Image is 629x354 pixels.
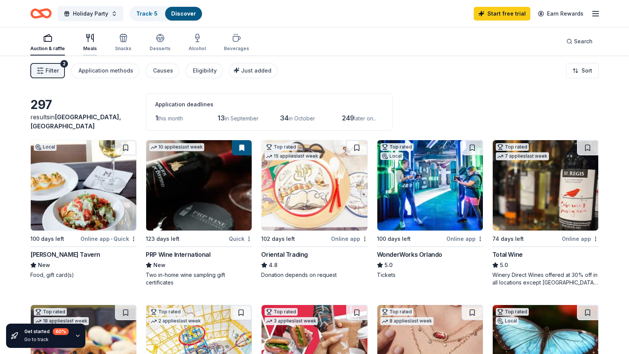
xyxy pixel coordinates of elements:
span: Just added [241,67,271,74]
div: Quick [229,234,252,243]
div: results [30,112,137,131]
div: Desserts [150,46,170,52]
div: Local [496,317,519,325]
span: 5.0 [385,261,393,270]
button: Meals [83,30,97,55]
div: Online app Quick [80,234,137,243]
span: 1 [155,114,158,122]
span: • [111,236,112,242]
img: Image for Marlow's Tavern [31,140,136,231]
div: 7 applies last week [496,152,549,160]
button: Alcohol [189,30,206,55]
div: Alcohol [189,46,206,52]
button: Filter2 [30,63,65,78]
div: 100 days left [30,234,64,243]
div: 100 days left [377,234,411,243]
span: in [30,113,121,130]
div: Top rated [265,143,298,151]
div: 15 applies last week [265,152,320,160]
div: 8 applies last week [380,317,434,325]
span: 249 [342,114,354,122]
div: Online app [562,234,599,243]
div: Beverages [224,46,249,52]
div: Top rated [34,308,67,316]
button: Snacks [115,30,131,55]
button: Eligibility [185,63,223,78]
div: Two in-home wine sampling gift certificates [146,271,252,286]
span: New [38,261,50,270]
button: Desserts [150,30,170,55]
span: New [153,261,166,270]
div: Causes [153,66,173,75]
div: Total Wine [492,250,523,259]
button: Sort [566,63,599,78]
img: Image for PRP Wine International [146,140,252,231]
span: 4.8 [269,261,277,270]
a: Image for Total WineTop rated7 applieslast week74 days leftOnline appTotal Wine5.0Winery Direct W... [492,140,599,286]
div: Top rated [380,143,413,151]
button: Application methods [71,63,139,78]
div: Snacks [115,46,131,52]
button: Auction & raffle [30,30,65,55]
div: Top rated [496,143,529,151]
a: Home [30,5,52,22]
span: in September [225,115,259,122]
a: Image for WonderWorks OrlandoTop ratedLocal100 days leftOnline appWonderWorks Orlando5.0Tickets [377,140,483,279]
div: Local [34,143,57,151]
span: later on... [354,115,377,122]
div: Local [380,152,403,160]
div: Donation depends on request [261,271,367,279]
span: this month [158,115,183,122]
a: Image for Oriental TradingTop rated15 applieslast week102 days leftOnline appOriental Trading4.8D... [261,140,367,279]
img: Image for Total Wine [493,140,598,231]
div: Tickets [377,271,483,279]
div: 2 [60,60,68,68]
div: 2 applies last week [149,317,202,325]
div: Top rated [380,308,413,316]
button: Beverages [224,30,249,55]
button: Just added [229,63,277,78]
span: [GEOGRAPHIC_DATA], [GEOGRAPHIC_DATA] [30,113,121,130]
div: Application methods [79,66,133,75]
div: Application deadlines [155,100,383,109]
div: Top rated [149,308,182,316]
span: in October [288,115,315,122]
span: Holiday Party [73,9,108,18]
div: Auction & raffle [30,46,65,52]
button: Causes [145,63,179,78]
a: Track· 5 [136,10,158,17]
div: 74 days left [492,234,524,243]
span: 13 [218,114,225,122]
span: Search [574,37,593,46]
button: Search [560,34,599,49]
div: Meals [83,46,97,52]
div: 10 applies last week [149,143,204,151]
div: 60 % [53,328,69,335]
span: 34 [280,114,288,122]
div: Go to track [24,337,69,343]
img: Image for WonderWorks Orlando [377,140,483,231]
a: Discover [171,10,196,17]
a: Image for Marlow's TavernLocal100 days leftOnline app•Quick[PERSON_NAME] TavernNewFood, gift card(s) [30,140,137,279]
div: Eligibility [193,66,217,75]
div: 18 applies last week [34,317,89,325]
div: Top rated [265,308,298,316]
div: WonderWorks Orlando [377,250,442,259]
img: Image for Oriental Trading [262,140,367,231]
div: 3 applies last week [265,317,318,325]
div: 297 [30,97,137,112]
a: Start free trial [474,7,530,21]
a: Image for PRP Wine International10 applieslast week123 days leftQuickPRP Wine InternationalNewTwo... [146,140,252,286]
div: Get started [24,328,69,335]
div: Winery Direct Wines offered at 30% off in all locations except [GEOGRAPHIC_DATA], [GEOGRAPHIC_DAT... [492,271,599,286]
div: 102 days left [261,234,295,243]
div: 123 days left [146,234,180,243]
span: 5.0 [500,261,508,270]
div: Oriental Trading [261,250,308,259]
div: Food, gift card(s) [30,271,137,279]
div: Online app [331,234,368,243]
div: Top rated [496,308,529,316]
a: Earn Rewards [533,7,588,21]
div: PRP Wine International [146,250,210,259]
span: Sort [582,66,592,75]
